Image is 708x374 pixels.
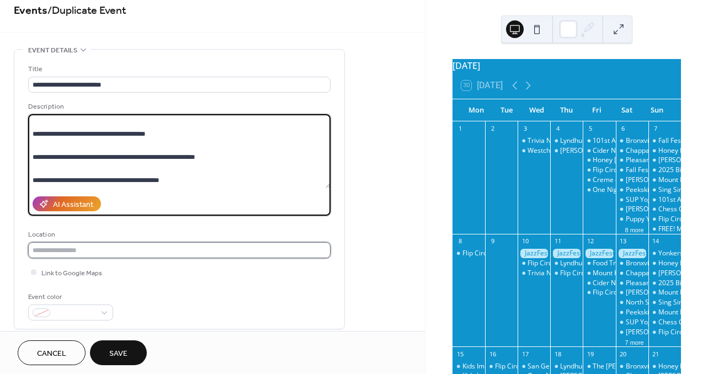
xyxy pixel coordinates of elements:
[621,225,648,234] button: 8 more
[616,205,648,214] div: TASH Farmer's Market at Patriot's Park
[33,196,101,211] button: AI Assistant
[642,99,672,121] div: Sun
[528,362,654,371] div: San Gennaro Feast [GEOGRAPHIC_DATA]
[648,298,681,307] div: Sing Sing Kill Brewery Run Club
[648,328,681,337] div: Flip Circus - Yorktown
[491,99,521,121] div: Tue
[583,362,615,371] div: The Marshall Tucker Band
[586,237,594,245] div: 12
[518,269,550,278] div: Trivia Night at Sing Sing Kill Brewery
[616,185,648,195] div: Peekskill Farmers Market
[553,125,562,133] div: 4
[28,45,77,56] span: Event details
[616,136,648,146] div: Bronxville Farmers Market
[560,269,664,278] div: Flip Circus - [GEOGRAPHIC_DATA]
[90,340,147,365] button: Save
[648,195,681,205] div: 101st Annual Yorktown Grange Fair
[453,249,485,258] div: Flip Circus - Yorktown
[648,205,681,214] div: Chess Club at Sing Sing Kill Brewery
[626,185,704,195] div: Peekskill Farmers Market
[648,175,681,185] div: Mount Kisco Farmers Market
[652,237,660,245] div: 14
[456,237,464,245] div: 8
[619,350,627,358] div: 20
[648,156,681,165] div: Irvington Farmer's Market
[616,156,648,165] div: Pleasantville Farmers Market
[616,308,648,317] div: Peekskill Farmers Market
[485,362,518,371] div: Flip Circus - Yorktown
[550,259,583,268] div: Lyndhurst Landscape Volunteering
[648,288,681,297] div: Mount Kisco Farmers Market
[552,99,582,121] div: Thu
[583,288,615,297] div: Flip Circus - Yorktown
[626,362,707,371] div: Bronxville Farmers Market
[593,288,696,297] div: Flip Circus - [GEOGRAPHIC_DATA]
[560,136,666,146] div: Lyndhurst Landscape Volunteering
[488,237,497,245] div: 9
[616,146,648,156] div: Chappaqua Farmers Market
[37,348,66,360] span: Cancel
[616,298,648,307] div: North Salem Farmers Market
[550,249,583,258] div: JazzFest White Plains: Sept. 10 - 14
[583,185,615,195] div: One Night of Queen performed by Gary Mullen & the Works
[550,269,583,278] div: Flip Circus - Yorktown
[521,99,552,121] div: Wed
[18,340,86,365] button: Cancel
[648,215,681,224] div: Flip Circus - Yorktown
[53,199,93,211] div: AI Assistant
[553,350,562,358] div: 18
[461,99,492,121] div: Mon
[518,249,550,258] div: JazzFest White Plains: Sept. 10 - 14
[28,63,328,75] div: Title
[616,249,648,258] div: JazzFest White Plains: Sept. 10 - 14
[28,101,328,113] div: Description
[518,136,550,146] div: Trivia Night at Sing Sing Kill Brewery
[621,337,648,346] button: 7 more
[583,269,615,278] div: Mount Kisco Septemberfest
[593,362,675,371] div: The [PERSON_NAME] Band
[41,268,102,279] span: Link to Google Maps
[648,308,681,317] div: Mount Kisco Septemberfest
[495,362,599,371] div: Flip Circus - [GEOGRAPHIC_DATA]
[648,259,681,268] div: Honey Bee Grove Flower Farm - Farmers Market
[616,195,648,205] div: SUP Yoga & Paddleboarding Lessons
[648,136,681,146] div: Fall Festival at Harvest Moon Orchard
[612,99,642,121] div: Sat
[616,269,648,278] div: Chappaqua Farmers Market
[616,175,648,185] div: John Jay Homestead Farm Market In Katonah
[593,165,696,175] div: Flip Circus - [GEOGRAPHIC_DATA]
[28,291,111,303] div: Event color
[586,125,594,133] div: 5
[550,146,583,156] div: Michael Blaustein Comedy Night at Tarrytown Music Hall
[560,259,666,268] div: Lyndhurst Landscape Volunteering
[648,279,681,288] div: 2025 Bicycle Sundays
[616,259,648,268] div: Bronxville Farmers Market
[626,215,662,224] div: Puppy Yoga
[488,125,497,133] div: 2
[626,308,704,317] div: Peekskill Farmers Market
[518,146,550,156] div: Westchester Soccer Club Home Game - Richmond Kickers at Westchester SC
[583,165,615,175] div: Flip Circus - Yorktown
[583,249,615,258] div: JazzFest White Plains: Sept. 10 - 14
[648,249,681,258] div: Yonkers Marathon, Half Marathon & 5K
[583,259,615,268] div: Food Truck Friday
[583,146,615,156] div: Cider Nights with live music & food truck at Harvest Moon's Hardscrabble Cider
[553,237,562,245] div: 11
[456,125,464,133] div: 1
[456,350,464,358] div: 15
[582,99,612,121] div: Fri
[453,362,485,371] div: Kids Improv & Sketch Classes at Unthinkable Comedy: Funables, Improv classes for grades 1-2
[528,136,638,146] div: Trivia Night at Sing Sing Kill Brewery
[616,328,648,337] div: TASH Farmer's Market at Patriot's Park
[593,136,701,146] div: 101st Annual Yorktown Grange Fair
[626,259,707,268] div: Bronxville Farmers Market
[583,279,615,288] div: Cider Nights with live music & food truck at Harvest Moon's Hardscrabble Cider
[648,362,681,371] div: Honey Bee Grove Flower Farm - Farmers Market
[648,225,681,234] div: FREE! Music Across The Hudson
[616,215,648,224] div: Puppy Yoga
[528,259,631,268] div: Flip Circus - [GEOGRAPHIC_DATA]
[518,362,550,371] div: San Gennaro Feast Yorktown
[109,348,127,360] span: Save
[648,269,681,278] div: Irvington Farmer's Market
